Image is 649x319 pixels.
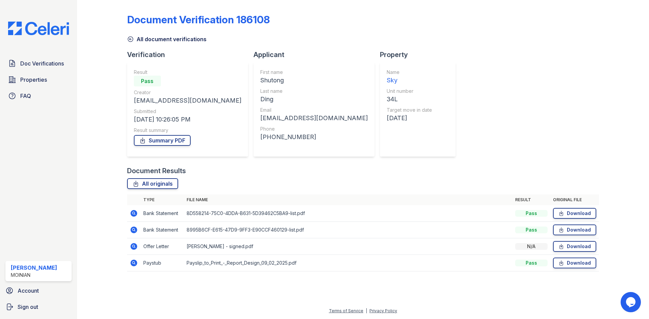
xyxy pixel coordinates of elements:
[512,194,550,205] th: Result
[134,76,161,86] div: Pass
[141,222,184,238] td: Bank Statement
[260,88,368,95] div: Last name
[5,73,72,86] a: Properties
[141,205,184,222] td: Bank Statement
[134,89,241,96] div: Creator
[515,260,548,266] div: Pass
[184,205,512,222] td: 8D558214-75C0-4DDA-B631-5D39462C5BA9-list.pdf
[387,76,432,85] div: Sky
[20,92,31,100] span: FAQ
[260,69,368,76] div: First name
[20,59,64,68] span: Doc Verifications
[3,300,74,314] a: Sign out
[380,50,461,59] div: Property
[260,132,368,142] div: [PHONE_NUMBER]
[260,113,368,123] div: [EMAIL_ADDRESS][DOMAIN_NAME]
[260,107,368,113] div: Email
[369,308,397,313] a: Privacy Policy
[3,284,74,297] a: Account
[260,76,368,85] div: Shutong
[184,255,512,271] td: Payslip_to_Print_-_Report_Design_09_02_2025.pdf
[127,14,270,26] div: Document Verification 186108
[141,238,184,255] td: Offer Letter
[553,241,596,252] a: Download
[366,308,367,313] div: |
[11,272,57,278] div: Moinian
[127,166,186,176] div: Document Results
[387,107,432,113] div: Target move in date
[387,95,432,104] div: 34L
[5,57,72,70] a: Doc Verifications
[184,222,512,238] td: 8995B6CF-E615-47D9-9FF3-E90CCF460129-list.pdf
[134,96,241,105] div: [EMAIL_ADDRESS][DOMAIN_NAME]
[515,210,548,217] div: Pass
[387,113,432,123] div: [DATE]
[553,224,596,235] a: Download
[329,308,363,313] a: Terms of Service
[515,227,548,233] div: Pass
[127,50,254,59] div: Verification
[184,194,512,205] th: File name
[18,303,38,311] span: Sign out
[18,287,39,295] span: Account
[141,194,184,205] th: Type
[254,50,380,59] div: Applicant
[553,258,596,268] a: Download
[20,76,47,84] span: Properties
[184,238,512,255] td: [PERSON_NAME] - signed.pdf
[387,69,432,85] a: Name Sky
[11,264,57,272] div: [PERSON_NAME]
[134,135,191,146] a: Summary PDF
[553,208,596,219] a: Download
[387,88,432,95] div: Unit number
[515,243,548,250] div: N/A
[5,89,72,103] a: FAQ
[127,178,178,189] a: All originals
[3,22,74,35] img: CE_Logo_Blue-a8612792a0a2168367f1c8372b55b34899dd931a85d93a1a3d3e32e68fde9ad4.png
[260,126,368,132] div: Phone
[134,127,241,134] div: Result summary
[127,35,207,43] a: All document verifications
[387,69,432,76] div: Name
[260,95,368,104] div: Ding
[134,115,241,124] div: [DATE] 10:26:05 PM
[134,69,241,76] div: Result
[134,108,241,115] div: Submitted
[141,255,184,271] td: Paystub
[550,194,599,205] th: Original file
[621,292,642,312] iframe: chat widget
